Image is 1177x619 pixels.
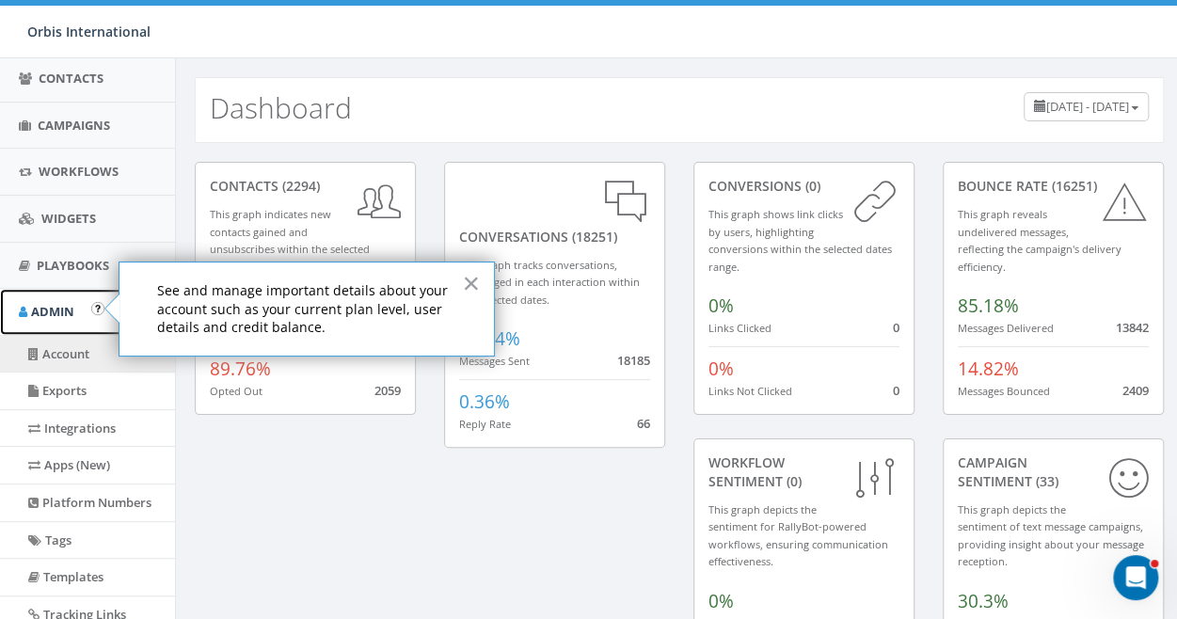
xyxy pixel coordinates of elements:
div: Campaign Sentiment [958,453,1149,491]
span: 0 [893,319,899,336]
small: Opted Out [210,384,262,398]
span: (0) [802,177,820,195]
span: Contacts [39,70,103,87]
span: Campaigns [38,117,110,134]
div: conversions [708,177,899,196]
div: Bounce Rate [958,177,1149,196]
small: Messages Sent [459,354,530,368]
small: This graph shows link clicks by users, highlighting conversions within the selected dates range. [708,207,892,274]
span: 85.18% [958,294,1019,318]
span: 0% [708,589,734,613]
span: (33) [1032,472,1058,490]
small: This graph depicts the sentiment for RallyBot-powered workflows, ensuring communication effective... [708,502,888,569]
iframe: Intercom live chat [1113,555,1158,600]
span: 66 [637,415,650,432]
p: See and manage important details about your account such as your current plan level, user details... [157,281,456,337]
span: 89.76% [210,357,271,381]
span: 13842 [1116,319,1149,336]
div: conversations [459,177,650,246]
button: Close [462,268,480,298]
small: This graph reveals undelivered messages, reflecting the campaign's delivery efficiency. [958,207,1121,274]
span: Workflows [39,163,119,180]
span: (2294) [278,177,320,195]
span: (16251) [1048,177,1097,195]
small: Reply Rate [459,417,511,431]
span: Playbooks [37,257,109,274]
small: This graph tracks conversations, exchanged in each interaction within the selected dates. [459,258,640,307]
span: Orbis International [27,23,151,40]
span: 0.36% [459,389,510,414]
span: 2409 [1122,382,1149,399]
small: This graph depicts the sentiment of text message campaigns, providing insight about your message ... [958,502,1144,569]
h2: Dashboard [210,92,352,123]
small: Messages Delivered [958,321,1054,335]
div: contacts [210,177,401,196]
span: 2059 [374,382,401,399]
span: 0 [893,382,899,399]
button: Open In-App Guide [91,302,104,315]
div: Workflow Sentiment [708,453,899,491]
span: [DATE] - [DATE] [1046,98,1129,115]
span: Admin [31,303,74,320]
small: Messages Bounced [958,384,1050,398]
span: 0% [708,357,734,381]
small: Links Not Clicked [708,384,792,398]
span: 18185 [617,352,650,369]
span: (18251) [568,228,617,246]
span: 0% [708,294,734,318]
span: (0) [783,472,802,490]
span: 30.3% [958,589,1009,613]
small: This graph indicates new contacts gained and unsubscribes within the selected dates. [210,207,370,274]
span: Widgets [41,210,96,227]
span: 14.82% [958,357,1019,381]
small: Links Clicked [708,321,771,335]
